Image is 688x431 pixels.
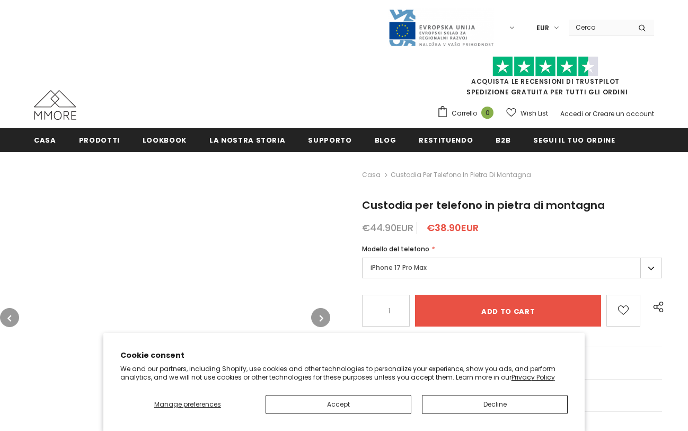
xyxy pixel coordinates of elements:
a: Segui il tuo ordine [533,128,615,152]
span: Wish List [521,108,548,119]
a: Restituendo [419,128,473,152]
span: €38.90EUR [427,221,479,234]
a: Prodotti [79,128,120,152]
span: EUR [536,23,549,33]
a: Casa [362,169,381,181]
a: Accedi [560,109,583,118]
h2: Cookie consent [120,350,568,361]
span: Lookbook [143,135,187,145]
span: Blog [375,135,396,145]
span: Prodotti [79,135,120,145]
span: Segui il tuo ordine [533,135,615,145]
a: Privacy Policy [511,373,555,382]
button: Accept [266,395,411,414]
a: Lookbook [143,128,187,152]
span: or [585,109,591,118]
span: Custodia per telefono in pietra di montagna [391,169,531,181]
a: Blog [375,128,396,152]
span: Restituendo [419,135,473,145]
a: Casa [34,128,56,152]
input: Search Site [569,20,630,35]
a: Wish List [506,104,548,122]
a: Carrello 0 [437,105,499,121]
button: Manage preferences [120,395,255,414]
label: iPhone 17 Pro Max [362,258,662,278]
img: Fidati di Pilot Stars [492,56,598,77]
span: B2B [496,135,510,145]
a: La nostra storia [209,128,285,152]
a: Javni Razpis [388,23,494,32]
span: Casa [34,135,56,145]
span: 0 [481,107,493,119]
span: Modello del telefono [362,244,429,253]
span: supporto [308,135,351,145]
span: Manage preferences [154,400,221,409]
img: Casi MMORE [34,90,76,120]
span: Carrello [452,108,477,119]
span: €44.90EUR [362,221,413,234]
p: We and our partners, including Shopify, use cookies and other technologies to personalize your ex... [120,365,568,381]
button: Decline [422,395,568,414]
a: B2B [496,128,510,152]
a: supporto [308,128,351,152]
a: Creare un account [593,109,654,118]
span: Custodia per telefono in pietra di montagna [362,198,605,213]
span: La nostra storia [209,135,285,145]
span: SPEDIZIONE GRATUITA PER TUTTI GLI ORDINI [437,61,654,96]
a: Acquista le recensioni di TrustPilot [471,77,620,86]
input: Add to cart [415,295,601,327]
img: Javni Razpis [388,8,494,47]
